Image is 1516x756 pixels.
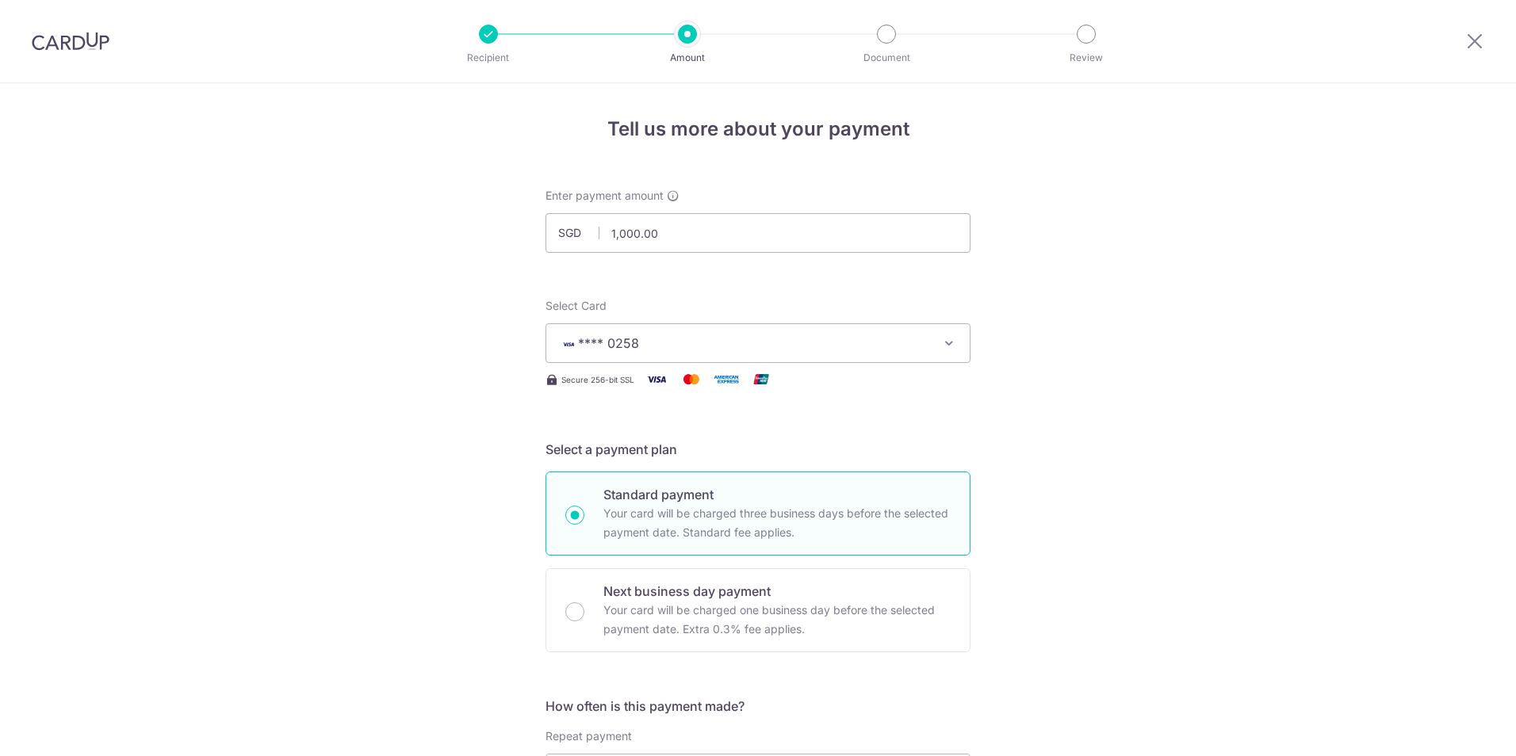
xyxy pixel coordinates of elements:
[1028,50,1145,66] p: Review
[603,504,951,542] p: Your card will be charged three business days before the selected payment date. Standard fee appl...
[32,32,109,51] img: CardUp
[546,440,970,459] h5: Select a payment plan
[546,188,664,204] span: Enter payment amount
[546,728,632,744] label: Repeat payment
[676,369,707,389] img: Mastercard
[828,50,945,66] p: Document
[603,582,951,601] p: Next business day payment
[558,225,599,241] span: SGD
[710,369,742,389] img: American Express
[603,601,951,639] p: Your card will be charged one business day before the selected payment date. Extra 0.3% fee applies.
[603,485,951,504] p: Standard payment
[745,369,777,389] img: Union Pay
[546,299,607,312] span: translation missing: en.payables.payment_networks.credit_card.summary.labels.select_card
[546,115,970,143] h4: Tell us more about your payment
[546,697,970,716] h5: How often is this payment made?
[561,373,634,386] span: Secure 256-bit SSL
[559,338,578,349] img: VISA
[430,50,547,66] p: Recipient
[641,369,672,389] img: Visa
[546,213,970,253] input: 0.00
[629,50,746,66] p: Amount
